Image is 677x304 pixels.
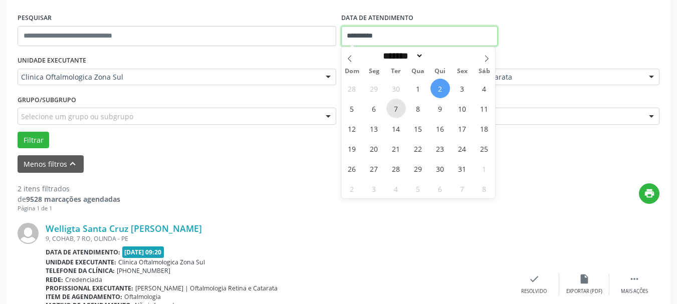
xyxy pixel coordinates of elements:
[364,139,384,158] span: Outubro 20, 2025
[46,284,133,292] b: Profissional executante:
[579,273,590,284] i: insert_drive_file
[430,99,450,118] span: Outubro 9, 2025
[18,11,52,26] label: PESQUISAR
[475,159,494,178] span: Novembro 1, 2025
[18,92,76,108] label: Grupo/Subgrupo
[18,132,49,149] button: Filtrar
[342,119,362,138] span: Outubro 12, 2025
[423,51,457,61] input: Year
[430,159,450,178] span: Outubro 30, 2025
[46,266,115,275] b: Telefone da clínica:
[408,179,428,198] span: Novembro 5, 2025
[453,179,472,198] span: Novembro 7, 2025
[430,139,450,158] span: Outubro 23, 2025
[65,275,102,284] span: Credenciada
[430,179,450,198] span: Novembro 6, 2025
[342,139,362,158] span: Outubro 19, 2025
[18,194,120,204] div: de
[21,111,133,122] span: Selecione um grupo ou subgrupo
[46,223,202,234] a: Welligta Santa Cruz [PERSON_NAME]
[124,292,161,301] span: Oftalmologia
[639,183,659,204] button: print
[386,179,406,198] span: Novembro 4, 2025
[342,159,362,178] span: Outubro 26, 2025
[408,139,428,158] span: Outubro 22, 2025
[408,79,428,98] span: Outubro 1, 2025
[18,155,84,173] button: Menos filtroskeyboard_arrow_up
[118,258,205,266] span: Clinica Oftalmologica Zona Sul
[521,288,547,295] div: Resolvido
[364,119,384,138] span: Outubro 13, 2025
[453,79,472,98] span: Outubro 3, 2025
[408,119,428,138] span: Outubro 15, 2025
[408,99,428,118] span: Outubro 8, 2025
[364,99,384,118] span: Outubro 6, 2025
[67,158,78,169] i: keyboard_arrow_up
[342,179,362,198] span: Novembro 2, 2025
[385,68,407,75] span: Ter
[21,72,316,82] span: Clinica Oftalmologica Zona Sul
[475,119,494,138] span: Outubro 18, 2025
[46,275,63,284] b: Rede:
[46,248,120,256] b: Data de atendimento:
[453,139,472,158] span: Outubro 24, 2025
[341,11,413,26] label: DATA DE ATENDIMENTO
[341,68,363,75] span: Dom
[117,266,170,275] span: [PHONE_NUMBER]
[386,119,406,138] span: Outubro 14, 2025
[475,99,494,118] span: Outubro 11, 2025
[475,139,494,158] span: Outubro 25, 2025
[364,79,384,98] span: Setembro 29, 2025
[122,246,164,258] span: [DATE] 09:20
[453,159,472,178] span: Outubro 31, 2025
[386,139,406,158] span: Outubro 21, 2025
[364,159,384,178] span: Outubro 27, 2025
[453,99,472,118] span: Outubro 10, 2025
[386,79,406,98] span: Setembro 30, 2025
[629,273,640,284] i: 
[475,79,494,98] span: Outubro 4, 2025
[644,188,655,199] i: print
[429,68,451,75] span: Qui
[342,79,362,98] span: Setembro 28, 2025
[46,258,116,266] b: Unidade executante:
[342,99,362,118] span: Outubro 5, 2025
[430,79,450,98] span: Outubro 2, 2025
[46,292,122,301] b: Item de agendamento:
[453,119,472,138] span: Outubro 17, 2025
[408,159,428,178] span: Outubro 29, 2025
[566,288,602,295] div: Exportar (PDF)
[473,68,495,75] span: Sáb
[18,204,120,213] div: Página 1 de 1
[18,53,86,69] label: UNIDADE EXECUTANTE
[386,99,406,118] span: Outubro 7, 2025
[364,179,384,198] span: Novembro 3, 2025
[18,223,39,244] img: img
[430,119,450,138] span: Outubro 16, 2025
[46,234,509,243] div: 9, COHAB, 7 RO, OLINDA - PE
[363,68,385,75] span: Seg
[451,68,473,75] span: Sex
[407,68,429,75] span: Qua
[18,183,120,194] div: 2 itens filtrados
[135,284,278,292] span: [PERSON_NAME] | Oftalmologia Retina e Catarata
[380,51,424,61] select: Month
[529,273,540,284] i: check
[475,179,494,198] span: Novembro 8, 2025
[621,288,648,295] div: Mais ações
[386,159,406,178] span: Outubro 28, 2025
[26,194,120,204] strong: 9528 marcações agendadas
